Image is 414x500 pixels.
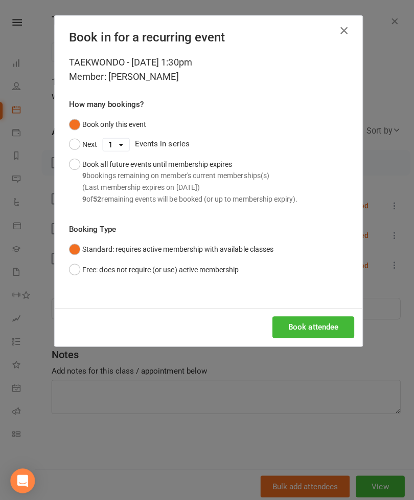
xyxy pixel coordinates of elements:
button: Next [68,134,97,153]
button: Book only this event [68,114,145,134]
div: Book all future events until membership expires [82,158,295,204]
button: Free: does not require (or use) active membership [68,258,237,277]
div: bookings remaining on member's current memberships(s) (Last membership expires on [DATE]) of rema... [82,169,295,203]
strong: 52 [93,193,101,202]
button: Standard: requires active membership with available classes [68,238,271,257]
div: Open Intercom Messenger [10,465,35,490]
strong: 9 [82,170,86,179]
button: Book attendee [270,314,352,336]
h4: Book in for a recurring event [68,30,346,45]
div: Events in series [68,134,346,153]
label: How many bookings? [68,98,143,110]
label: Booking Type [68,222,115,234]
button: Book all future events until membership expires9bookings remaining on member's current membership... [68,154,295,208]
strong: 9 [82,193,86,202]
div: TAEKWONDO - [DATE] 1:30pm Member: [PERSON_NAME] [68,55,346,83]
button: Close [333,23,350,39]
